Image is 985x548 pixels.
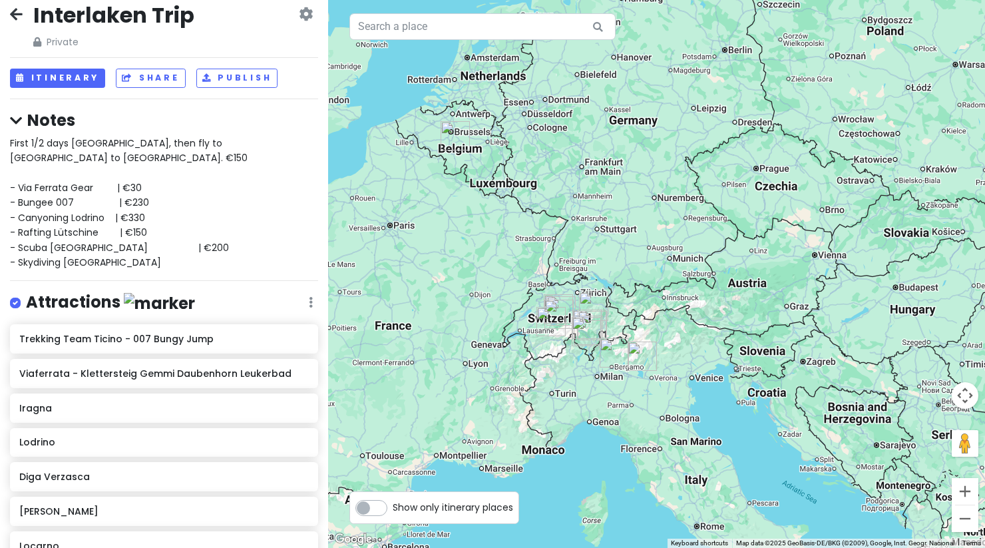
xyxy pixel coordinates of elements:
[19,333,309,345] h6: Trekking Team Ticino - 007 Bungy Jump
[116,69,185,88] button: Share
[10,137,248,269] span: First 1/2 days [GEOGRAPHIC_DATA], then fly to [GEOGRAPHIC_DATA] to [GEOGRAPHIC_DATA]. €150 - Via ...
[10,69,105,88] button: Itinerary
[952,430,978,457] button: Drag Pegman onto the map to open Street View
[124,293,195,314] img: marker
[952,478,978,505] button: Zoom in
[536,307,566,336] div: Viaferrata - Klettersteig Gemmi Daubenhorn Leukerbad
[671,539,728,548] button: Keyboard shortcuts
[331,531,375,548] a: Open this area in Google Maps (opens a new window)
[349,13,616,40] input: Search a place
[952,382,978,409] button: Map camera controls
[33,1,194,29] h2: Interlaken Trip
[19,436,309,448] h6: Lodrino
[579,292,608,321] div: Vorderrhein
[577,310,606,339] div: Iragna
[19,471,309,483] h6: Diga Verzasca
[196,69,278,88] button: Publish
[26,292,195,314] h4: Attractions
[544,300,574,329] div: Mürren
[952,505,978,532] button: Zoom out
[19,505,309,517] h6: [PERSON_NAME]
[962,539,981,547] a: Terms (opens in new tab)
[572,317,601,346] div: Locarno
[578,311,607,340] div: Lodrino
[546,296,576,326] div: Einbootstelle Riverrafting Lütschine
[736,539,954,547] span: Map data ©2025 GeoBasis-DE/BKG (©2009), Google, Inst. Geogr. Nacional
[10,110,318,131] h4: Notes
[600,338,629,368] div: Il Caravaggio International Airport
[33,35,194,49] span: Private
[19,402,309,414] h6: Iragna
[331,531,375,548] img: Google
[544,294,573,324] div: Interlaken
[628,342,657,371] div: Lake Garda
[441,121,470,150] div: Brussels South Charleroi Airport
[572,310,602,339] div: Ticino
[393,500,513,515] span: Show only itinerary places
[19,368,309,380] h6: Viaferrata - Klettersteig Gemmi Daubenhorn Leukerbad
[574,316,603,345] div: Trekking Team Ticino - 007 Bungy Jump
